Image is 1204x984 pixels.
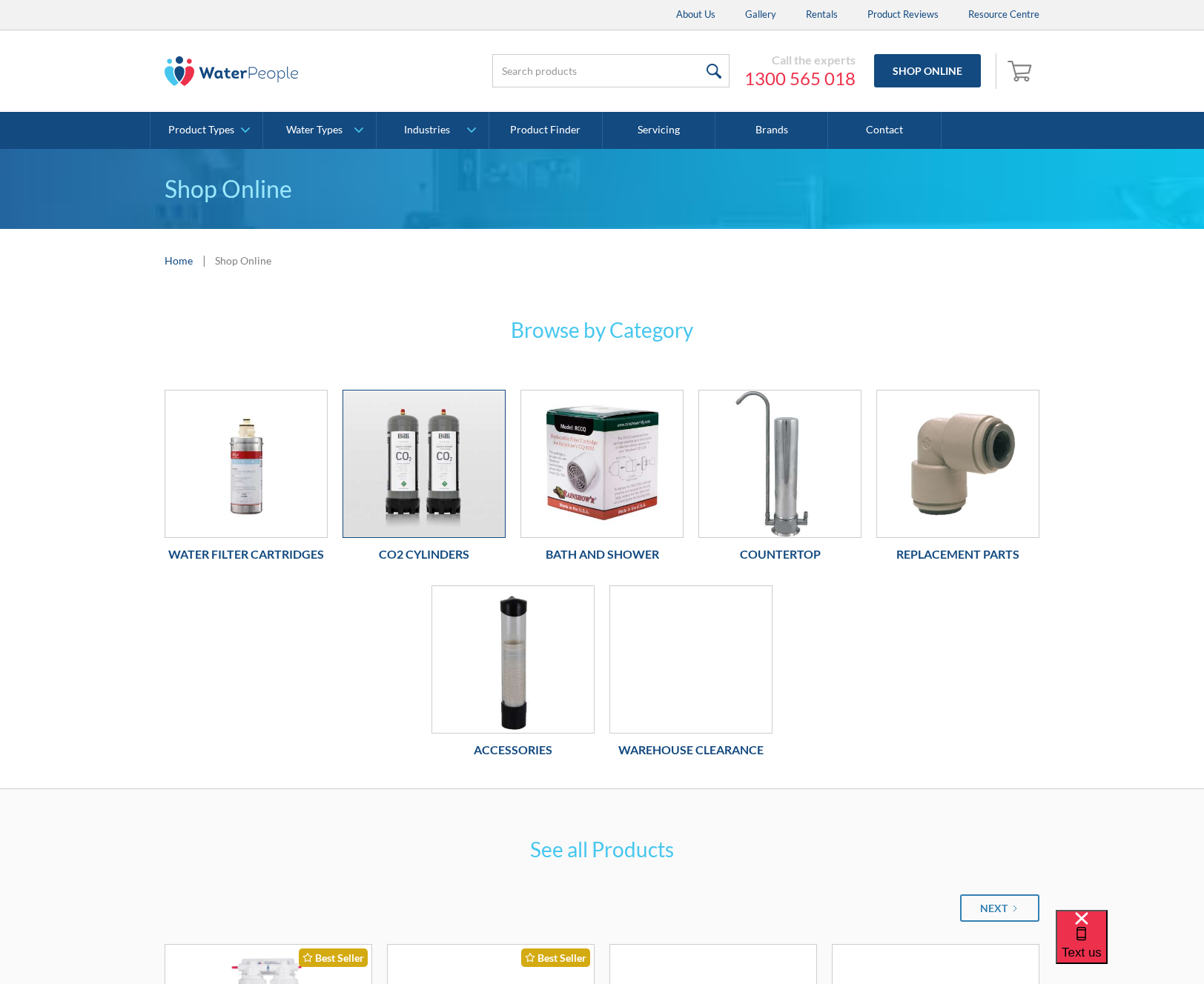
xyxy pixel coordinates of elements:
[520,390,684,571] a: Bath and ShowerBath and Shower
[165,390,328,571] a: Water Filter CartridgesWater Filter Cartridges
[165,390,327,537] img: Water Filter Cartridges
[698,390,861,571] a: CountertopCountertop
[343,390,506,571] a: Co2 CylindersCo2 Cylinders
[313,314,891,345] h3: Browse by Category
[492,54,730,87] input: Search products
[150,112,262,149] a: Product Types
[343,545,506,563] h6: Co2 Cylinders
[877,390,1039,537] img: Replacement Parts
[828,112,941,149] a: Contact
[404,124,450,136] div: Industries
[200,251,208,269] div: |
[744,67,856,90] a: 1300 565 018
[876,390,1039,571] a: Replacement PartsReplacement Parts
[431,741,595,759] h6: Accessories
[980,900,1008,916] div: Next
[215,253,271,268] div: Shop Online
[313,834,891,865] h3: See all Products
[431,585,595,766] a: AccessoriesAccessories
[263,112,375,149] a: Water Types
[699,390,861,537] img: Countertop
[744,53,856,67] div: Call the experts
[521,390,683,537] img: Bath and Shower
[165,545,328,563] h6: Water Filter Cartridges
[1056,910,1204,984] iframe: podium webchat widget bubble
[165,171,1039,207] h1: Shop Online
[715,112,828,149] a: Brands
[521,948,590,967] div: Best Seller
[377,112,489,149] a: Industries
[432,586,594,733] img: Accessories
[1008,59,1036,82] img: shopping cart
[960,894,1039,922] a: Next Page
[299,948,368,967] div: Best Seller
[165,56,298,86] img: The Water People
[343,390,505,537] img: Co2 Cylinders
[1004,53,1039,89] a: Open empty cart
[874,54,981,87] a: Shop Online
[603,112,715,149] a: Servicing
[489,112,602,149] a: Product Finder
[165,894,1039,922] div: List
[286,124,343,136] div: Water Types
[168,124,234,136] div: Product Types
[609,741,773,759] h6: Warehouse Clearance
[520,545,684,563] h6: Bath and Shower
[165,253,193,268] a: Home
[609,585,773,766] a: Warehouse ClearanceWarehouse Clearance
[876,545,1039,563] h6: Replacement Parts
[698,545,861,563] h6: Countertop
